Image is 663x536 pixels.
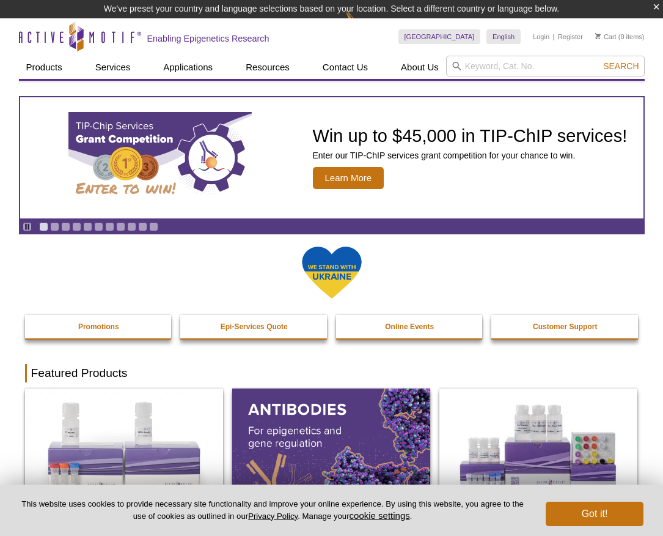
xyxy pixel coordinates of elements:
[491,315,639,338] a: Customer Support
[595,33,601,39] img: Your Cart
[336,315,484,338] a: Online Events
[248,512,298,521] a: Privacy Policy
[127,222,136,231] a: Go to slide 9
[50,222,59,231] a: Go to slide 2
[78,322,119,331] strong: Promotions
[19,56,70,79] a: Products
[25,364,639,382] h2: Featured Products
[88,56,138,79] a: Services
[553,29,555,44] li: |
[533,32,549,41] a: Login
[147,33,269,44] h2: Enabling Epigenetics Research
[23,222,32,231] a: Toggle autoplay
[558,32,583,41] a: Register
[595,29,645,44] li: (0 items)
[301,245,362,300] img: We Stand With Ukraine
[149,222,158,231] a: Go to slide 11
[94,222,103,231] a: Go to slide 6
[313,127,628,145] h2: Win up to $45,000 in TIP-ChIP services!
[238,56,297,79] a: Resources
[105,222,114,231] a: Go to slide 7
[546,502,643,526] button: Got it!
[394,56,446,79] a: About Us
[232,389,430,508] img: All Antibodies
[138,222,147,231] a: Go to slide 10
[350,510,410,521] button: cookie settings
[313,150,628,161] p: Enter our TIP-ChIP services grant competition for your chance to win.
[385,322,434,331] strong: Online Events
[20,499,526,522] p: This website uses cookies to provide necessary site functionality and improve your online experie...
[315,56,375,79] a: Contact Us
[156,56,220,79] a: Applications
[603,61,639,71] span: Search
[61,222,70,231] a: Go to slide 3
[221,322,288,331] strong: Epi-Services Quote
[486,29,521,44] a: English
[72,222,81,231] a: Go to slide 4
[533,322,597,331] strong: Customer Support
[345,9,378,38] img: Change Here
[25,315,173,338] a: Promotions
[599,61,642,72] button: Search
[398,29,481,44] a: [GEOGRAPHIC_DATA]
[313,167,384,189] span: Learn More
[116,222,125,231] a: Go to slide 8
[180,315,328,338] a: Epi-Services Quote
[446,56,645,76] input: Keyword, Cat. No.
[20,97,643,218] article: TIP-ChIP Services Grant Competition
[439,389,637,508] img: CUT&Tag-IT® Express Assay Kit
[39,222,48,231] a: Go to slide 1
[595,32,617,41] a: Cart
[68,112,252,204] img: TIP-ChIP Services Grant Competition
[25,389,223,508] img: DNA Library Prep Kit for Illumina
[20,97,643,218] a: TIP-ChIP Services Grant Competition Win up to $45,000 in TIP-ChIP services! Enter our TIP-ChIP se...
[83,222,92,231] a: Go to slide 5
